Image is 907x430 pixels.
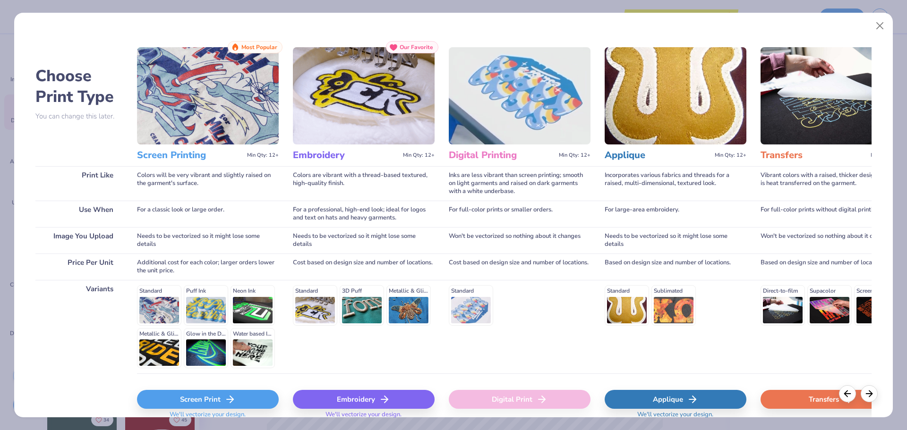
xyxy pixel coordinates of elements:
div: Needs to be vectorized so it might lose some details [293,227,435,253]
div: Won't be vectorized so nothing about it changes [449,227,590,253]
h3: Embroidery [293,149,399,161]
span: We'll vectorize your design. [166,411,249,424]
div: Incorporates various fabrics and threads for a raised, multi-dimensional, textured look. [605,166,746,201]
div: Applique [605,390,746,409]
div: For a classic look or large order. [137,201,279,227]
div: Needs to be vectorized so it might lose some details [137,227,279,253]
img: Transfers [761,47,902,144]
div: Image You Upload [35,227,123,253]
span: Min Qty: 12+ [871,152,902,159]
div: For full-color prints without digital printing. [761,201,902,227]
div: Colors are vibrant with a thread-based textured, high-quality finish. [293,166,435,201]
div: Price Per Unit [35,253,123,280]
div: Digital Print [449,390,590,409]
span: Min Qty: 12+ [247,152,279,159]
div: Inks are less vibrant than screen printing; smooth on light garments and raised on dark garments ... [449,166,590,201]
h3: Digital Printing [449,149,555,161]
button: Close [871,17,889,35]
div: For full-color prints or smaller orders. [449,201,590,227]
span: We'll vectorize your design. [322,411,405,424]
div: Additional cost for each color; larger orders lower the unit price. [137,253,279,280]
span: Min Qty: 12+ [715,152,746,159]
span: Min Qty: 12+ [559,152,590,159]
div: Cost based on design size and number of locations. [449,253,590,280]
div: Screen Print [137,390,279,409]
div: Embroidery [293,390,435,409]
img: Screen Printing [137,47,279,144]
img: Digital Printing [449,47,590,144]
p: You can change this later. [35,112,123,120]
div: Won't be vectorized so nothing about it changes [761,227,902,253]
img: Embroidery [293,47,435,144]
span: We'll vectorize your design. [633,411,717,424]
span: Min Qty: 12+ [403,152,435,159]
div: Based on design size and number of locations. [605,253,746,280]
h3: Applique [605,149,711,161]
div: Variants [35,280,123,373]
div: Colors will be very vibrant and slightly raised on the garment's surface. [137,166,279,201]
div: Print Like [35,166,123,201]
div: For large-area embroidery. [605,201,746,227]
span: Most Popular [241,44,277,51]
div: For a professional, high-end look; ideal for logos and text on hats and heavy garments. [293,201,435,227]
div: Transfers [761,390,902,409]
span: Our Favorite [400,44,433,51]
div: Cost based on design size and number of locations. [293,253,435,280]
h2: Choose Print Type [35,66,123,107]
div: Needs to be vectorized so it might lose some details [605,227,746,253]
img: Applique [605,47,746,144]
div: Use When [35,201,123,227]
div: Based on design size and number of locations. [761,253,902,280]
div: Vibrant colors with a raised, thicker design since it is heat transferred on the garment. [761,166,902,201]
h3: Transfers [761,149,867,161]
h3: Screen Printing [137,149,243,161]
